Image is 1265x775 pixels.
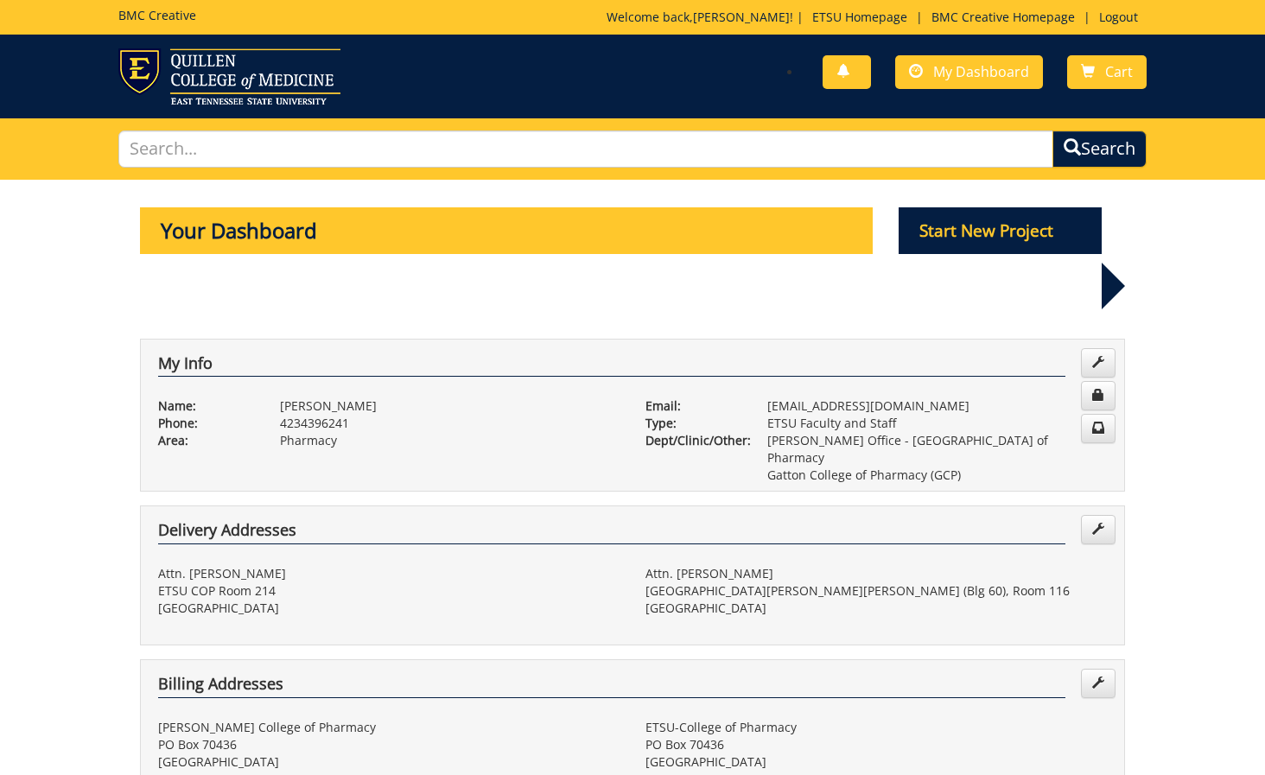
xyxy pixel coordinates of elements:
p: Gatton College of Pharmacy (GCP) [767,467,1107,484]
p: Welcome back, ! | | | [607,9,1147,26]
button: Search [1052,130,1147,168]
a: My Dashboard [895,55,1043,89]
a: BMC Creative Homepage [923,9,1084,25]
a: [PERSON_NAME] [693,9,790,25]
p: [GEOGRAPHIC_DATA] [645,753,1107,771]
p: Type: [645,415,741,432]
p: Attn. [PERSON_NAME] [158,565,620,582]
p: Your Dashboard [140,207,873,254]
a: Start New Project [899,224,1103,240]
p: [EMAIL_ADDRESS][DOMAIN_NAME] [767,397,1107,415]
p: PO Box 70436 [158,736,620,753]
h5: BMC Creative [118,9,196,22]
input: Search... [118,130,1053,168]
p: [GEOGRAPHIC_DATA] [645,600,1107,617]
a: Change Communication Preferences [1081,414,1116,443]
p: Start New Project [899,207,1103,254]
p: Dept/Clinic/Other: [645,432,741,449]
p: ETSU Faculty and Staff [767,415,1107,432]
h4: Delivery Addresses [158,522,1065,544]
a: Edit Addresses [1081,669,1116,698]
a: Cart [1067,55,1147,89]
a: Edit Addresses [1081,515,1116,544]
p: [GEOGRAPHIC_DATA] [158,753,620,771]
p: [GEOGRAPHIC_DATA][PERSON_NAME][PERSON_NAME] (Blg 60), Room 116 [645,582,1107,600]
h4: My Info [158,355,1065,378]
span: My Dashboard [933,62,1029,81]
p: Area: [158,432,254,449]
p: 4234396241 [280,415,620,432]
p: PO Box 70436 [645,736,1107,753]
p: Attn. [PERSON_NAME] [645,565,1107,582]
a: Change Password [1081,381,1116,410]
a: Logout [1090,9,1147,25]
p: ETSU-College of Pharmacy [645,719,1107,736]
p: ETSU COP Room 214 [158,582,620,600]
span: Cart [1105,62,1133,81]
h4: Billing Addresses [158,676,1065,698]
p: Email: [645,397,741,415]
p: Pharmacy [280,432,620,449]
a: Edit Info [1081,348,1116,378]
a: ETSU Homepage [804,9,916,25]
p: Phone: [158,415,254,432]
p: [PERSON_NAME] [280,397,620,415]
p: Name: [158,397,254,415]
p: [GEOGRAPHIC_DATA] [158,600,620,617]
img: ETSU logo [118,48,340,105]
p: [PERSON_NAME] College of Pharmacy [158,719,620,736]
p: [PERSON_NAME] Office - [GEOGRAPHIC_DATA] of Pharmacy [767,432,1107,467]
